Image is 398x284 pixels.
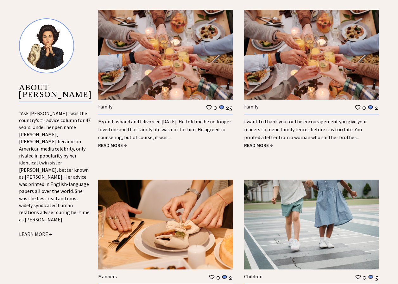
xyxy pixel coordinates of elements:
[19,231,52,237] a: LEARN MORE →
[244,273,262,280] a: Children
[226,103,232,112] td: 25
[216,273,220,281] td: 0
[244,142,273,148] a: READ MORE →
[244,10,379,100] img: family.jpg
[213,103,218,112] td: 0
[244,103,258,110] a: Family
[98,273,117,280] a: Manners
[218,105,225,110] img: message_round%201.png
[362,103,366,112] td: 0
[209,274,215,280] img: heart_outline%201.png
[244,118,367,140] a: I want to thank you for the encouragement you give your readers to mend family fences before it i...
[98,118,231,140] a: My ex-husband and I divorced [DATE]. He told me he no longer loved me and that family life was no...
[98,142,127,148] a: READ MORE →
[362,273,367,281] td: 0
[375,103,378,112] td: 2
[19,84,92,102] p: ABOUT [PERSON_NAME]
[244,180,379,269] img: children.jpg
[229,273,232,281] td: 2
[206,104,212,110] img: heart_outline%201.png
[19,18,74,73] img: Ann8%20v2%20small.png
[375,273,378,281] td: 5
[221,275,228,280] img: message_round%201.png
[98,180,233,269] img: manners.jpg
[98,10,233,100] img: family.jpg
[19,110,92,238] div: "Ask [PERSON_NAME]" was the country's #1 advice column for 47 years. Under her pen name [PERSON_N...
[368,275,374,280] img: message_round%201.png
[367,105,374,110] img: message_round%201.png
[355,104,361,110] img: heart_outline%201.png
[355,274,361,280] img: heart_outline%201.png
[98,103,112,110] a: Family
